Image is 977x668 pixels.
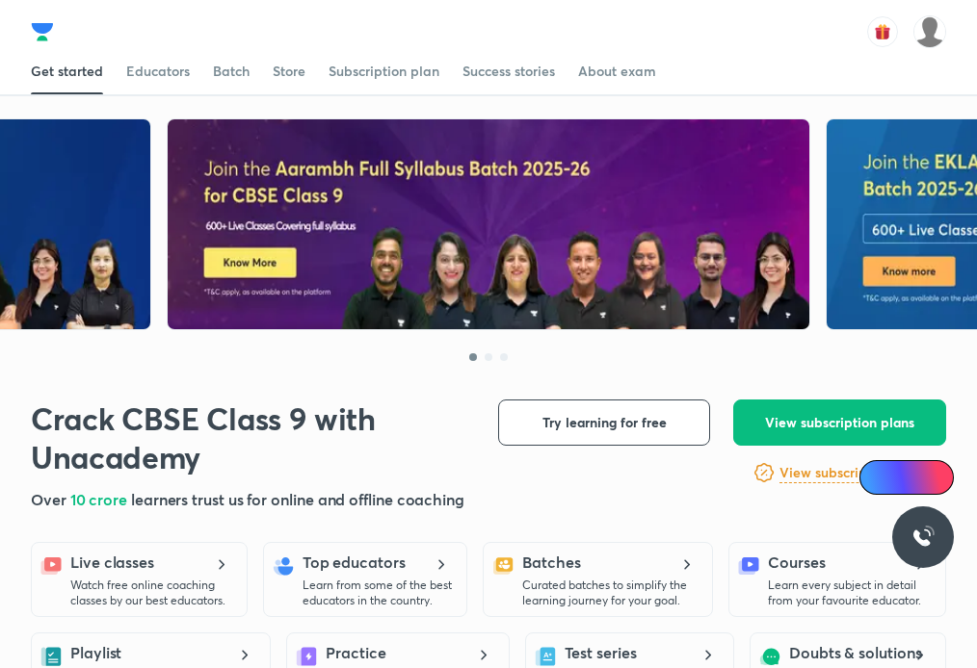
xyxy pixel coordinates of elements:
[789,641,922,664] h5: Doubts & solutions
[329,48,439,94] a: Subscription plan
[779,463,931,483] h6: View subscription offers
[70,489,131,509] span: 10 crore
[765,413,914,432] span: View subscription plans
[273,48,305,94] a: Store
[542,413,667,432] span: Try learning for free
[565,641,637,664] h5: Test series
[913,15,946,48] img: Aarushi
[768,578,934,608] p: Learn every subject in detail from your favourite educator.
[891,470,942,485] span: Ai Doubts
[462,48,555,94] a: Success stories
[31,48,103,94] a: Get started
[70,641,121,664] h5: Playlist
[303,551,406,574] h5: Top educators
[31,20,54,43] img: Company Logo
[871,470,886,485] img: Icon
[126,62,190,81] div: Educators
[462,62,555,81] div: Success stories
[70,578,235,608] p: Watch free online coaching classes by our best educators.
[498,399,710,446] button: Try learning for free
[31,489,70,509] span: Over
[578,48,656,94] a: About exam
[131,489,464,509] span: learners trust us for online and offline coaching
[733,399,946,446] button: View subscription plans
[126,48,190,94] a: Educators
[578,62,656,81] div: About exam
[31,62,103,81] div: Get started
[329,62,439,81] div: Subscription plan
[213,48,250,94] a: Batch
[867,16,898,47] img: avatar
[213,62,250,81] div: Batch
[326,641,385,664] h5: Practice
[859,460,954,495] a: Ai Doubts
[31,399,424,476] h1: Crack CBSE Class 9 with Unacademy
[768,551,825,574] h5: Courses
[522,551,580,574] h5: Batches
[522,578,700,608] p: Curated batches to simplify the learning journey for your goal.
[70,551,154,574] h5: Live classes
[273,62,305,81] div: Store
[779,461,931,484] a: View subscription offers
[911,526,935,549] img: ttu
[303,578,455,608] p: Learn from some of the best educators in the country.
